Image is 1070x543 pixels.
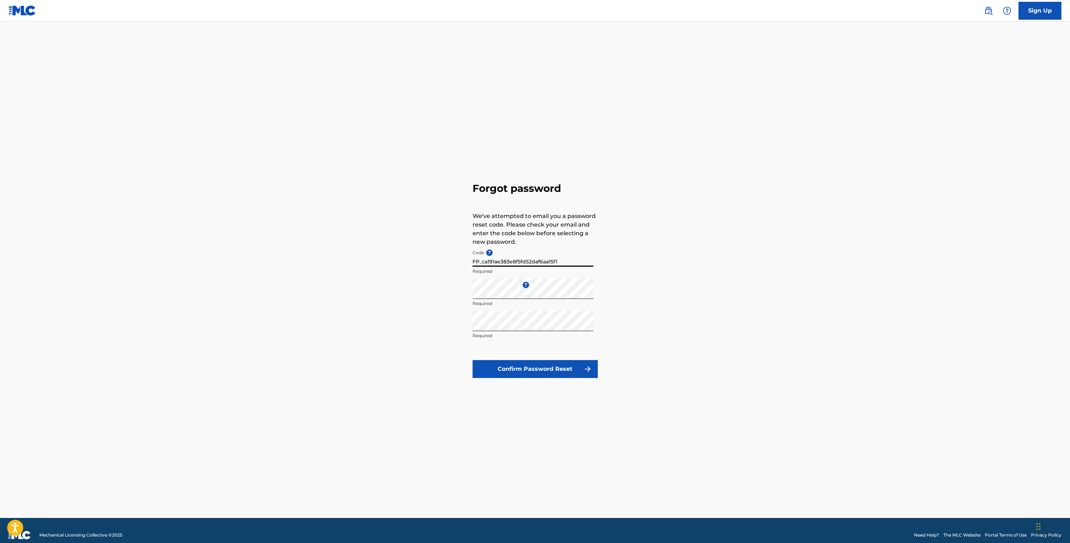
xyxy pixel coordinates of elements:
img: search [984,6,993,15]
h3: Forgot password [473,182,598,195]
div: Drag [1036,516,1041,537]
p: Required [473,268,593,275]
span: Mechanical Licensing Collective © 2025 [39,532,122,538]
a: Privacy Policy [1031,532,1061,538]
div: Help [1000,4,1014,18]
a: The MLC Website [943,532,981,538]
iframe: Chat Widget [1034,509,1070,543]
span: ? [523,282,529,288]
p: Required [473,300,593,307]
img: f7272a7cc735f4ea7f67.svg [583,365,592,373]
button: Confirm Password Reset [473,360,598,378]
img: MLC Logo [9,5,36,16]
a: Sign Up [1018,2,1061,20]
p: Required [473,333,593,339]
p: We've attempted to email you a password reset code. Please check your email and enter the code be... [473,212,598,246]
img: help [1003,6,1011,15]
span: ? [486,249,493,256]
a: Need Help? [914,532,939,538]
a: Public Search [981,4,996,18]
img: logo [9,531,31,539]
a: Portal Terms of Use [985,532,1027,538]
